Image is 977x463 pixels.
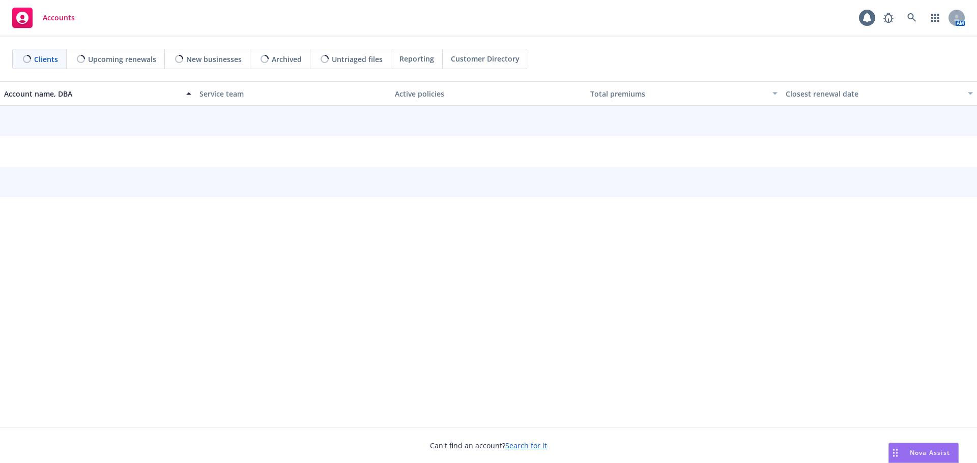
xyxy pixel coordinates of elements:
div: Account name, DBA [4,88,180,99]
span: Can't find an account? [430,440,547,451]
span: Nova Assist [910,448,950,457]
button: Active policies [391,81,586,106]
a: Report a Bug [878,8,899,28]
button: Nova Assist [888,443,959,463]
a: Search for it [505,441,547,450]
button: Service team [195,81,391,106]
span: Accounts [43,14,75,22]
span: New businesses [186,54,242,65]
div: Active policies [395,88,582,99]
span: Upcoming renewals [88,54,156,65]
span: Untriaged files [332,54,383,65]
a: Switch app [925,8,945,28]
div: Total premiums [590,88,766,99]
div: Service team [199,88,387,99]
button: Closest renewal date [782,81,977,106]
span: Archived [272,54,302,65]
div: Drag to move [889,443,902,462]
a: Accounts [8,4,79,32]
div: Closest renewal date [786,88,962,99]
a: Search [902,8,922,28]
span: Clients [34,54,58,65]
span: Customer Directory [451,53,520,64]
span: Reporting [399,53,434,64]
button: Total premiums [586,81,782,106]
